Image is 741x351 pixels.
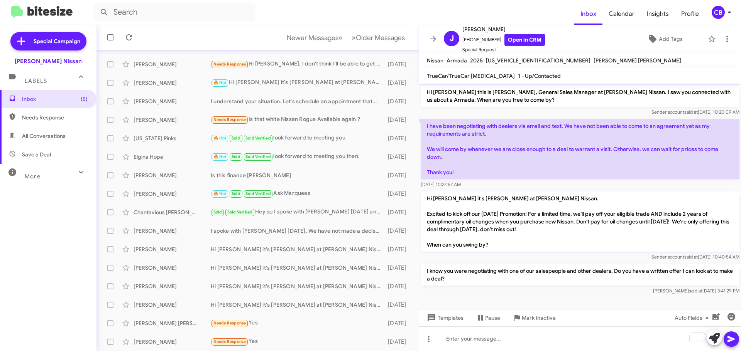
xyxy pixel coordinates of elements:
a: Special Campaign [10,32,86,50]
div: Hi [PERSON_NAME] it's [PERSON_NAME] at [PERSON_NAME] Nissan. Excited to kick off our [DATE] Promo... [211,301,384,309]
div: [PERSON_NAME] [134,190,211,198]
a: Insights [641,3,675,25]
span: Sold [232,154,240,159]
div: [PERSON_NAME] [PERSON_NAME] [134,319,211,327]
div: [DATE] [384,116,413,124]
button: Templates [419,311,470,325]
span: 1 - Up/Contacted [518,72,561,79]
button: Next [347,30,409,45]
span: [US_VEHICLE_IDENTIFICATION_NUMBER] [486,57,590,64]
div: Hey so I️ spoke with [PERSON_NAME] [DATE] and he said he would see if I️ could get approved for t... [211,208,384,217]
span: J [450,32,454,45]
a: Open in CRM [504,34,545,46]
span: Mark Inactive [522,311,556,325]
div: Hi [PERSON_NAME] it's [PERSON_NAME] at [PERSON_NAME] Nissan. Excited to kick off our [DATE] Promo... [211,282,384,290]
span: TrueCar/TrueCar [MEDICAL_DATA] [427,72,515,79]
span: [PERSON_NAME] [DATE] 3:41:29 PM [653,288,739,294]
span: said at [684,109,698,115]
div: [PERSON_NAME] [134,79,211,87]
span: [PHONE_NUMBER] [462,34,545,46]
span: [PERSON_NAME] [PERSON_NAME] [594,57,681,64]
div: [DATE] [384,338,413,346]
p: Hi [PERSON_NAME] this is [PERSON_NAME], General Sales Manager at [PERSON_NAME] Nissan. I saw you ... [421,85,739,107]
span: Labels [25,77,47,84]
span: Sold Verified [227,210,253,215]
div: [PERSON_NAME] [134,60,211,68]
span: Templates [425,311,464,325]
span: Needs Response [213,117,246,122]
div: Is that white Nissan Rogue Available again ? [211,115,384,124]
div: [DATE] [384,190,413,198]
div: I understand your situation. Let's schedule an appointment that works for you. What day and time ... [211,97,384,105]
span: Save a Deal [22,151,51,158]
span: Sold [232,191,240,196]
span: 2025 [470,57,483,64]
p: I have been negotiating with dealers via email and text. We have not been able to come to an agre... [421,119,739,179]
span: Sender account [DATE] 10:40:54 AM [651,254,739,260]
span: Add Tags [659,32,683,46]
button: Add Tags [625,32,704,46]
div: [DATE] [384,227,413,235]
span: said at [684,254,698,260]
span: said at [689,288,702,294]
span: Needs Response [213,321,246,326]
span: Pause [485,311,500,325]
button: Previous [282,30,347,45]
a: Calendar [602,3,641,25]
div: [US_STATE] Pinks [134,134,211,142]
div: Hi [PERSON_NAME] it's [PERSON_NAME] at [PERSON_NAME] Nissan. Excited to kick off our [DATE] Promo... [211,78,384,87]
div: [DATE] [384,134,413,142]
span: [PERSON_NAME] [462,25,545,34]
nav: Page navigation example [283,30,409,45]
span: 🔥 Hot [213,191,227,196]
span: Sold [213,210,222,215]
input: Search [93,3,255,22]
span: Special Request [462,46,545,54]
div: [DATE] [384,171,413,179]
button: Auto Fields [668,311,718,325]
div: [DATE] [384,153,413,161]
div: Is this finance [PERSON_NAME] [211,171,384,179]
span: Nissan [427,57,443,64]
div: [PERSON_NAME] [134,245,211,253]
button: CB [705,6,733,19]
div: [DATE] [384,208,413,216]
div: [PERSON_NAME] Nissan [15,57,82,65]
div: Hi [PERSON_NAME], I don't think I'll be able to get the car. My current loan is top heavy and my ... [211,60,384,69]
div: [PERSON_NAME] [134,227,211,235]
span: [DATE] 10:22:57 AM [421,181,461,187]
div: [DATE] [384,264,413,272]
div: To enrich screen reader interactions, please activate Accessibility in Grammarly extension settings [419,326,741,351]
span: « [338,33,343,42]
div: Chantavious [PERSON_NAME] [134,208,211,216]
div: [DATE] [384,301,413,309]
button: Pause [470,311,506,325]
span: All Conversations [22,132,66,140]
p: Hi [PERSON_NAME] it's [PERSON_NAME] at [PERSON_NAME] Nissan. Excited to kick off our [DATE] Promo... [421,191,739,252]
span: (5) [81,95,88,103]
div: Elgina Hope [134,153,211,161]
span: Inbox [574,3,602,25]
span: » [352,33,356,42]
div: [DATE] [384,60,413,68]
p: I know you were negotiating with one of our salespeople and other dealers. Do you have a written ... [421,264,739,286]
span: Newer Messages [287,34,338,42]
div: look forward to meeting you [211,134,384,143]
div: [DATE] [384,79,413,87]
div: [PERSON_NAME] [134,301,211,309]
div: Yes [211,319,384,327]
div: Hi [PERSON_NAME] it's [PERSON_NAME] at [PERSON_NAME] Nissan. Excited to kick off our [DATE] Promo... [211,245,384,253]
span: 🔥 Hot [213,80,227,85]
span: Needs Response [213,339,246,344]
div: Hi [PERSON_NAME] it's [PERSON_NAME] at [PERSON_NAME] Nissan. Excited to kick off our [DATE] Promo... [211,264,384,272]
div: Ask Marquees [211,189,384,198]
span: Inbox [22,95,88,103]
span: Sold Verified [245,136,271,141]
div: [PERSON_NAME] [134,97,211,105]
div: [PERSON_NAME] [134,338,211,346]
div: [DATE] [384,282,413,290]
span: More [25,173,41,180]
div: CB [712,6,725,19]
span: 🔥 Hot [213,154,227,159]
